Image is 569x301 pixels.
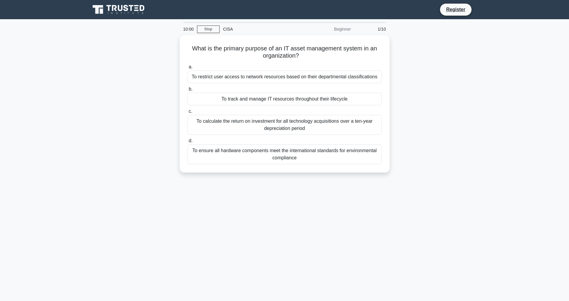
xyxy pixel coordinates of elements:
[197,26,220,33] a: Stop
[220,23,302,35] div: CISA
[189,109,192,114] span: c.
[442,6,469,13] a: Register
[187,45,382,60] h5: What is the primary purpose of an IT asset management system in an organization?
[187,93,382,105] div: To track and manage IT resources throughout their lifecycle
[189,86,193,92] span: b.
[189,64,193,69] span: a.
[187,115,382,135] div: To calculate the return on investment for all technology acquisitions over a ten-year depreciatio...
[180,23,197,35] div: 10:00
[302,23,355,35] div: Beginner
[187,71,382,83] div: To restrict user access to network resources based on their departmental classifications
[355,23,390,35] div: 1/10
[187,144,382,164] div: To ensure all hardware components meet the international standards for environmental compliance
[189,138,193,143] span: d.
